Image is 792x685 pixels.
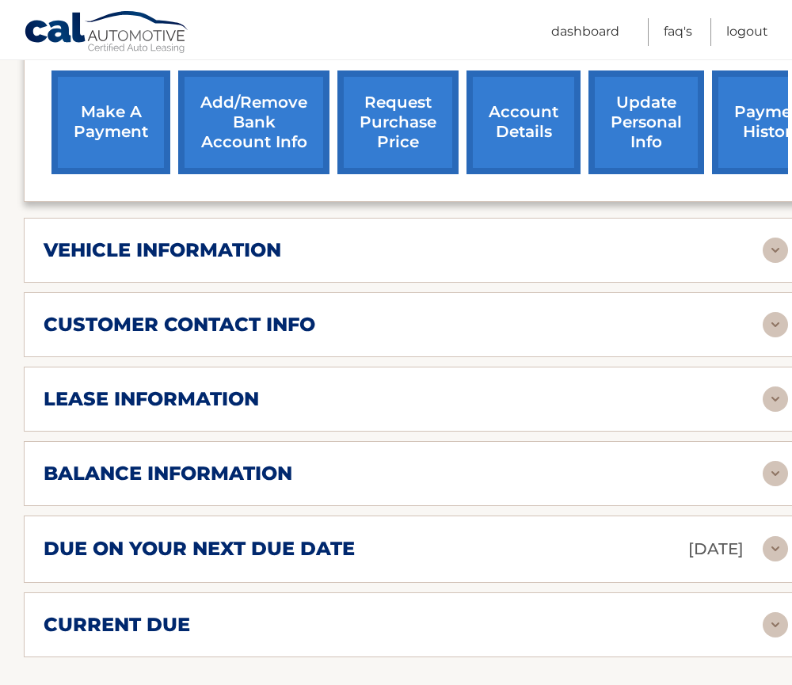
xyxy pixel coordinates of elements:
h2: balance information [44,462,292,485]
img: accordion-rest.svg [763,312,788,337]
a: make a payment [51,70,170,174]
img: accordion-rest.svg [763,612,788,637]
a: Cal Automotive [24,10,190,56]
a: request purchase price [337,70,459,174]
h2: due on your next due date [44,537,355,561]
img: accordion-rest.svg [763,238,788,263]
a: Add/Remove bank account info [178,70,329,174]
a: FAQ's [664,18,692,46]
img: accordion-rest.svg [763,461,788,486]
a: Dashboard [551,18,619,46]
h2: customer contact info [44,313,315,337]
h2: lease information [44,387,259,411]
a: update personal info [588,70,704,174]
a: account details [466,70,581,174]
img: accordion-rest.svg [763,536,788,561]
a: Logout [726,18,768,46]
h2: vehicle information [44,238,281,262]
img: accordion-rest.svg [763,386,788,412]
p: [DATE] [688,535,744,563]
h2: current due [44,613,190,637]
